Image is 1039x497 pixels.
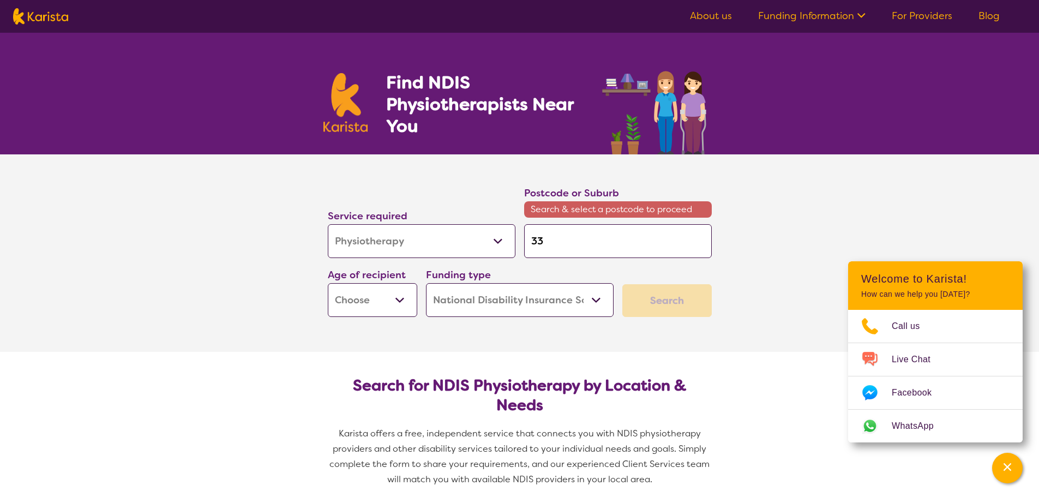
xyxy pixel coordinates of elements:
span: Live Chat [892,351,944,368]
label: Service required [328,209,407,223]
span: WhatsApp [892,418,947,434]
p: How can we help you [DATE]? [861,290,1010,299]
ul: Choose channel [848,310,1023,442]
h1: Find NDIS Physiotherapists Near You [386,71,588,137]
label: Postcode or Suburb [524,187,619,200]
button: Channel Menu [992,453,1023,483]
img: Karista logo [13,8,68,25]
a: Web link opens in a new tab. [848,410,1023,442]
a: Funding Information [758,9,866,22]
p: Karista offers a free, independent service that connects you with NDIS physiotherapy providers an... [323,426,716,487]
span: Call us [892,318,933,334]
a: Blog [978,9,1000,22]
a: For Providers [892,9,952,22]
h2: Welcome to Karista! [861,272,1010,285]
div: Channel Menu [848,261,1023,442]
a: About us [690,9,732,22]
span: Search & select a postcode to proceed [524,201,712,218]
img: physiotherapy [599,59,716,154]
h2: Search for NDIS Physiotherapy by Location & Needs [337,376,703,415]
span: Facebook [892,385,945,401]
input: Type [524,224,712,258]
label: Funding type [426,268,491,282]
img: Karista logo [323,73,368,132]
label: Age of recipient [328,268,406,282]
